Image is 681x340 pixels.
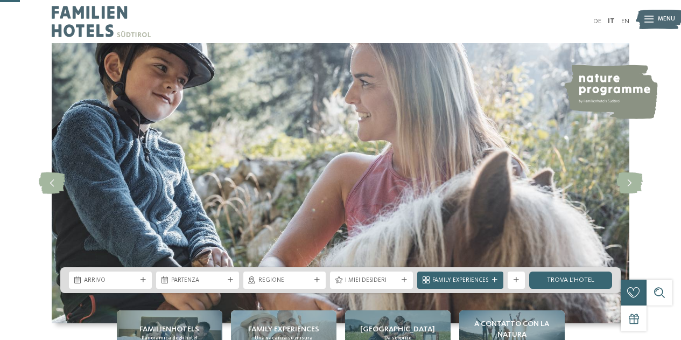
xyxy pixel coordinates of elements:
a: IT [608,18,615,25]
img: nature programme by Familienhotels Südtirol [563,65,658,119]
span: I miei desideri [345,276,398,285]
span: Partenza [171,276,224,285]
span: Menu [658,15,675,24]
span: Family experiences [248,324,319,335]
span: Arrivo [84,276,137,285]
img: Family hotel Alto Adige: the happy family places! [52,43,629,323]
span: Familienhotels [139,324,199,335]
a: EN [621,18,629,25]
a: trova l’hotel [529,272,612,289]
span: Family Experiences [432,276,488,285]
span: Regione [258,276,311,285]
span: A contatto con la natura [464,318,560,340]
span: [GEOGRAPHIC_DATA] [360,324,435,335]
a: DE [593,18,601,25]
